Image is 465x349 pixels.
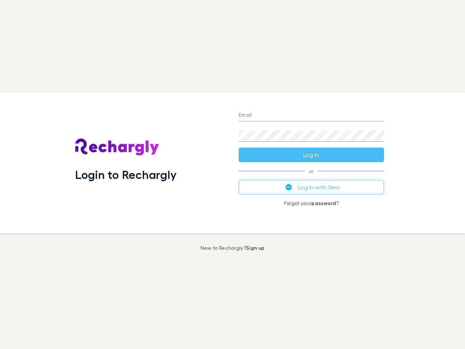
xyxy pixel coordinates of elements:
p: New to Rechargly? [201,245,265,251]
h1: Login to Rechargly [75,168,177,181]
img: Xero's logo [286,184,292,190]
img: Rechargly's Logo [75,139,159,156]
a: password [311,200,336,206]
a: Sign up [246,245,264,251]
button: Log in [239,148,384,162]
button: Log in with Xero [239,180,384,194]
p: Forgot your ? [239,200,384,206]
